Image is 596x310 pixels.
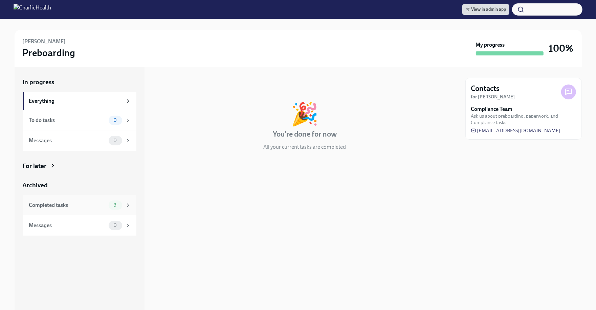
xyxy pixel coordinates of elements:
[153,78,184,87] div: In progress
[29,137,106,144] div: Messages
[291,103,319,125] div: 🎉
[23,215,136,236] a: Messages0
[471,113,576,126] span: Ask us about preboarding, paperwork, and Compliance tasks!
[23,92,136,110] a: Everything
[109,118,121,123] span: 0
[23,38,66,45] h6: [PERSON_NAME]
[264,143,346,151] p: All your current tasks are completed
[23,78,136,87] a: In progress
[471,84,500,94] h4: Contacts
[462,4,509,15] a: View in admin app
[110,202,120,208] span: 3
[471,105,513,113] strong: Compliance Team
[23,181,136,190] a: Archived
[14,4,51,15] img: CharlieHealth
[549,42,574,54] h3: 100%
[471,127,561,134] a: [EMAIL_ADDRESS][DOMAIN_NAME]
[29,222,106,229] div: Messages
[29,117,106,124] div: To do tasks
[29,97,122,105] div: Everything
[23,162,136,170] a: For later
[23,110,136,130] a: To do tasks0
[29,201,106,209] div: Completed tasks
[273,129,337,139] h4: You're done for now
[109,223,121,228] span: 0
[23,130,136,151] a: Messages0
[23,47,75,59] h3: Preboarding
[476,41,505,49] strong: My progress
[23,162,47,170] div: For later
[466,6,506,13] span: View in admin app
[471,94,515,100] strong: for [PERSON_NAME]
[23,195,136,215] a: Completed tasks3
[109,138,121,143] span: 0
